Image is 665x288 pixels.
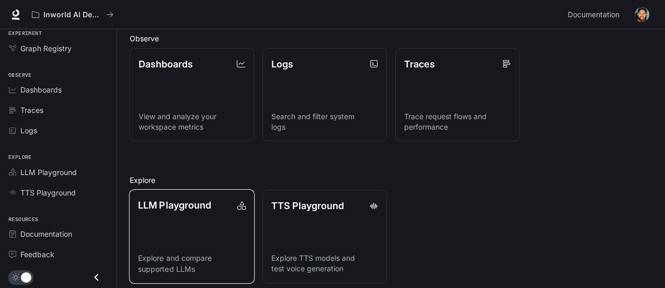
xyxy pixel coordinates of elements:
[27,4,118,25] button: All workspaces
[395,48,520,142] a: TracesTrace request flows and performance
[4,80,112,99] a: Dashboards
[404,111,511,132] p: Trace request flows and performance
[20,187,76,198] span: TTS Playground
[139,57,193,71] p: Dashboards
[262,48,387,142] a: LogsSearch and filter system logs
[564,4,627,25] a: Documentation
[271,199,344,213] p: TTS Playground
[20,167,77,178] span: LLM Playground
[20,228,72,239] span: Documentation
[4,101,112,119] a: Traces
[4,245,112,263] a: Feedback
[139,111,245,132] p: View and analyze your workspace metrics
[271,57,293,71] p: Logs
[20,249,54,260] span: Feedback
[4,121,112,140] a: Logs
[4,39,112,57] a: Graph Registry
[20,84,62,95] span: Dashboards
[138,198,211,212] p: LLM Playground
[85,267,108,288] button: Close drawer
[632,4,652,25] button: User avatar
[129,189,255,283] a: LLM PlaygroundExplore and compare supported LLMs
[138,254,246,274] p: Explore and compare supported LLMs
[262,190,387,283] a: TTS PlaygroundExplore TTS models and test voice generation
[568,8,620,21] span: Documentation
[43,10,102,19] p: Inworld AI Demos
[130,33,652,44] h2: Observe
[404,57,435,71] p: Traces
[4,183,112,202] a: TTS Playground
[130,48,254,142] a: DashboardsView and analyze your workspace metrics
[20,43,72,54] span: Graph Registry
[20,105,43,116] span: Traces
[20,125,37,136] span: Logs
[4,163,112,181] a: LLM Playground
[130,175,652,186] h2: Explore
[271,111,378,132] p: Search and filter system logs
[21,271,31,283] span: Dark mode toggle
[635,7,649,22] img: User avatar
[271,253,378,274] p: Explore TTS models and test voice generation
[4,225,112,243] a: Documentation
